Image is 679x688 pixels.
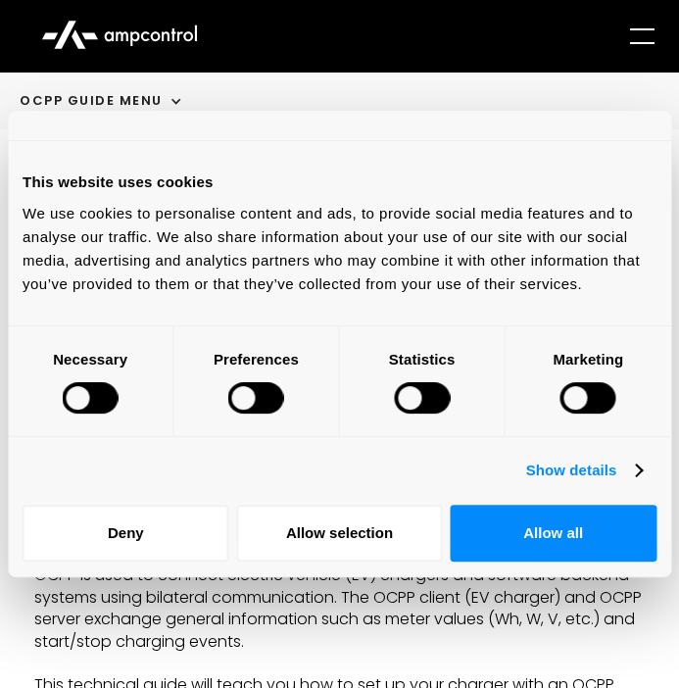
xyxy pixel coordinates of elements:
[53,351,127,368] strong: Necessary
[606,9,669,64] div: menu
[23,202,656,296] div: We use cookies to personalise content and ads, to provide social media features and to analyse ou...
[450,505,656,562] button: Allow all
[236,505,443,562] button: Allow selection
[34,565,646,653] p: OCPP is used to connect electric vehicle (EV) chargers and software backend systems using bilater...
[20,92,163,110] div: OCPP Guide Menu
[23,171,656,194] div: This website uses cookies
[554,351,624,368] strong: Marketing
[34,653,646,674] p: ‍
[23,505,229,562] button: Deny
[214,351,299,368] strong: Preferences
[389,351,456,368] strong: Statistics
[526,459,642,482] a: Show details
